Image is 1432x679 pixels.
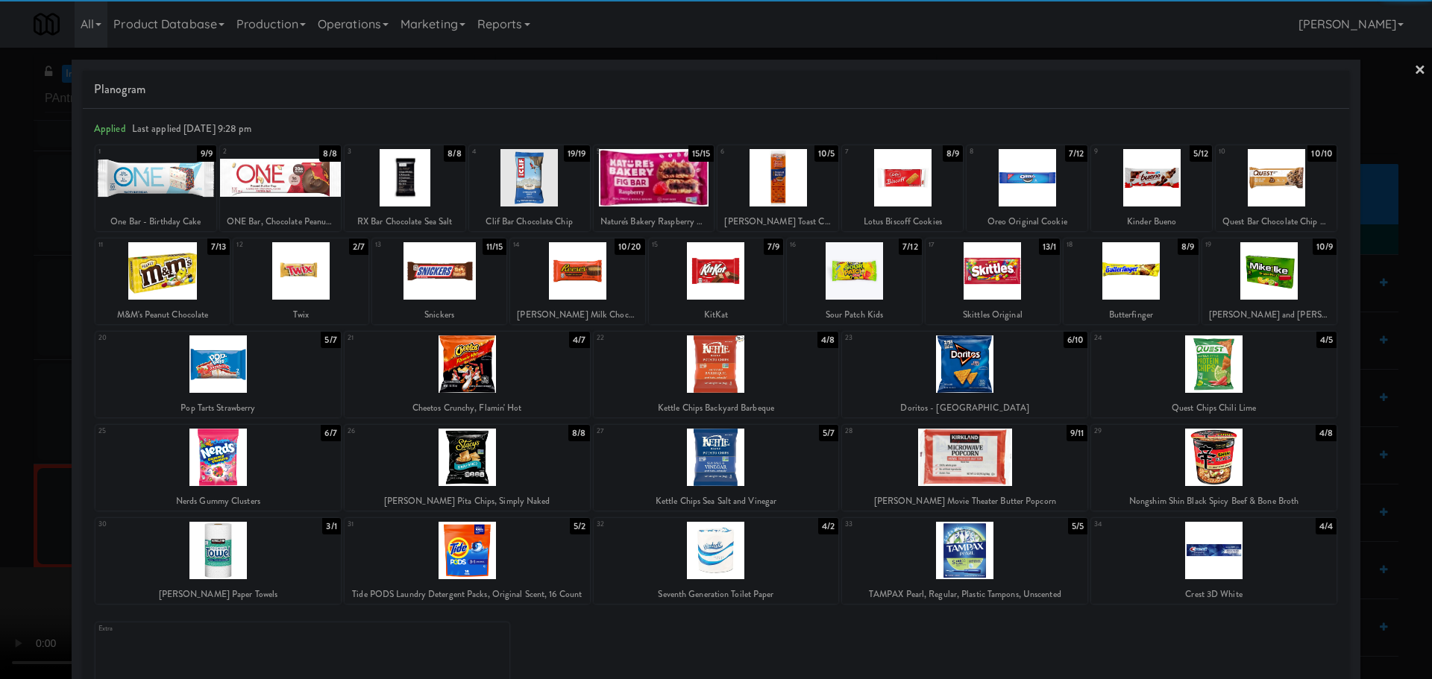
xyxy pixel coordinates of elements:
[95,399,341,417] div: Pop Tarts Strawberry
[98,492,339,511] div: Nerds Gummy Clusters
[594,518,839,604] div: 324/2Seventh Generation Toilet Paper
[842,585,1087,604] div: TAMPAX Pearl, Regular, Plastic Tampons, Unscented
[348,332,467,344] div: 21
[345,518,590,604] div: 315/2Tide PODS Laundry Detergent Packs, Original Scent, 16 Count
[345,332,590,417] div: 214/7Cheetos Crunchy, Flamin' Hot
[649,239,783,324] div: 157/9KitKat
[1091,145,1212,231] div: 95/12Kinder Bueno
[1219,145,1276,158] div: 10
[220,212,341,231] div: ONE Bar, Chocolate Peanut Butter Cup
[1216,145,1337,231] div: 1010/10Quest Bar Chocolate Chip Cookie Dough
[1218,212,1334,231] div: Quest Bar Chocolate Chip Cookie Dough
[1067,425,1087,441] div: 9/11
[720,145,778,158] div: 6
[814,145,838,162] div: 10/5
[1307,145,1337,162] div: 10/10
[349,239,368,255] div: 2/7
[1216,212,1337,231] div: Quest Bar Chocolate Chip Cookie Dough
[1094,332,1213,344] div: 24
[717,212,838,231] div: [PERSON_NAME] Toast Chee Peanut Butter
[1067,239,1131,251] div: 18
[1039,239,1060,255] div: 13/1
[596,492,837,511] div: Kettle Chips Sea Salt and Vinegar
[483,239,507,255] div: 11/15
[95,145,216,231] div: 19/9One Bar - Birthday Cake
[95,585,341,604] div: [PERSON_NAME] Paper Towels
[347,585,588,604] div: Tide PODS Laundry Detergent Packs, Original Scent, 16 Count
[1093,399,1334,417] div: Quest Chips Chili Lime
[1068,518,1087,534] div: 5/5
[348,518,467,531] div: 31
[842,518,1087,604] div: 335/5TAMPAX Pearl, Regular, Plastic Tampons, Unscented
[1094,145,1152,158] div: 9
[1414,48,1426,94] a: ×
[345,492,590,511] div: [PERSON_NAME] Pita Chips, Simply Naked
[1094,518,1213,531] div: 34
[322,518,340,534] div: 3/1
[95,518,341,604] div: 303/1[PERSON_NAME] Paper Towels
[513,239,577,251] div: 14
[845,518,964,531] div: 33
[929,239,993,251] div: 17
[469,145,590,231] div: 419/19Clif Bar Chocolate Chip
[594,425,839,511] div: 275/7Kettle Chips Sea Salt and Vinegar
[570,518,589,534] div: 5/2
[594,145,715,231] div: 515/15Nature's Bakery Raspberry Fig Bar
[372,306,506,324] div: Snickers
[98,518,218,531] div: 30
[1316,425,1337,441] div: 4/8
[1091,585,1337,604] div: Crest 3D White
[95,239,230,324] div: 117/13M&M's Peanut Chocolate
[345,145,465,231] div: 38/8RX Bar Chocolate Sea Salt
[236,306,365,324] div: Twix
[787,306,921,324] div: Sour Patch Kids
[818,518,838,534] div: 4/2
[1202,239,1337,324] div: 1910/9[PERSON_NAME] and [PERSON_NAME] Original
[596,585,837,604] div: Seventh Generation Toilet Paper
[348,425,467,438] div: 26
[789,306,919,324] div: Sour Patch Kids
[1094,425,1213,438] div: 29
[564,145,590,162] div: 19/19
[207,239,230,255] div: 7/13
[720,212,836,231] div: [PERSON_NAME] Toast Chee Peanut Butter
[1065,145,1087,162] div: 7/12
[345,399,590,417] div: Cheetos Crunchy, Flamin' Hot
[568,425,589,441] div: 8/8
[967,212,1087,231] div: Oreo Original Cookie
[970,145,1027,158] div: 8
[472,145,530,158] div: 4
[819,425,838,441] div: 5/7
[615,239,645,255] div: 10/20
[652,239,716,251] div: 15
[223,145,280,158] div: 2
[845,332,964,344] div: 23
[596,212,712,231] div: Nature's Bakery Raspberry Fig Bar
[1202,306,1337,324] div: [PERSON_NAME] and [PERSON_NAME] Original
[1093,212,1210,231] div: Kinder Bueno
[1093,492,1334,511] div: Nongshim Shin Black Spicy Beef & Bone Broth
[347,399,588,417] div: Cheetos Crunchy, Flamin' Hot
[1064,306,1198,324] div: Butterfinger
[98,622,302,635] div: Extra
[321,425,340,441] div: 6/7
[764,239,783,255] div: 7/9
[844,399,1085,417] div: Doritos - [GEOGRAPHIC_DATA]
[94,78,1338,101] span: Planogram
[233,239,368,324] div: 122/7Twix
[1313,239,1337,255] div: 10/9
[1190,145,1212,162] div: 5/12
[233,306,368,324] div: Twix
[512,306,642,324] div: [PERSON_NAME] Milk Chocolate Peanut Butter
[98,145,156,158] div: 1
[222,212,339,231] div: ONE Bar, Chocolate Peanut Butter Cup
[594,332,839,417] div: 224/8Kettle Chips Backyard Barbeque
[98,585,339,604] div: [PERSON_NAME] Paper Towels
[98,332,218,344] div: 20
[1091,492,1337,511] div: Nongshim Shin Black Spicy Beef & Bone Broth
[236,239,301,251] div: 12
[717,145,838,231] div: 610/5[PERSON_NAME] Toast Chee Peanut Butter
[926,239,1060,324] div: 1713/1Skittles Original
[197,145,216,162] div: 9/9
[597,425,716,438] div: 27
